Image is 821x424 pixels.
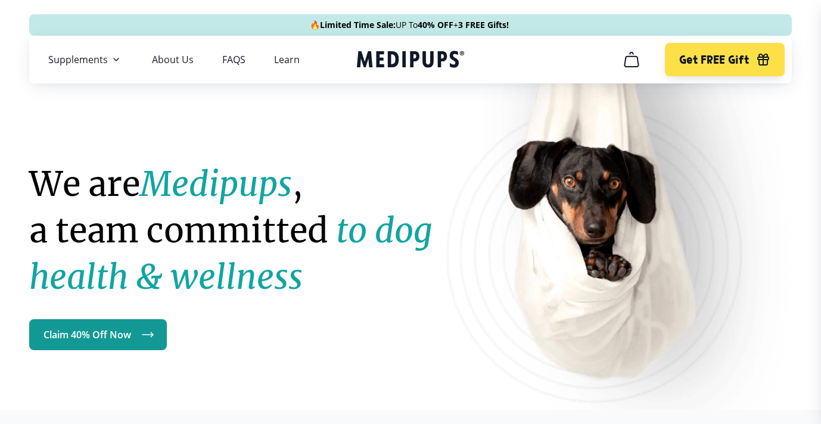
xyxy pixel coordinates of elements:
[357,48,464,73] a: Medipups
[274,54,300,66] a: Learn
[29,161,465,300] h1: We are , a team committed
[48,52,123,67] button: Supplements
[617,45,646,74] button: cart
[29,319,167,350] a: Claim 40% Off Now
[222,54,245,66] a: FAQS
[48,54,108,66] span: Supplements
[679,53,749,67] span: Get FREE Gift
[152,54,194,66] a: About Us
[310,19,509,31] span: 🔥 UP To +
[140,163,292,205] strong: Medipups
[665,43,785,76] button: Get FREE Gift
